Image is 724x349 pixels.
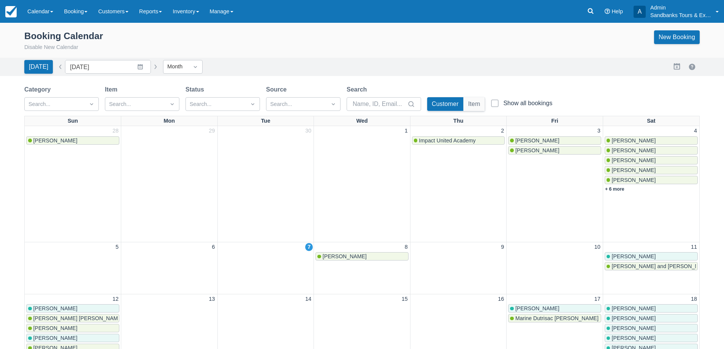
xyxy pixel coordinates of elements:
[400,295,409,303] a: 15
[503,99,552,107] div: Show all bookings
[612,167,656,173] span: [PERSON_NAME]
[605,252,698,261] a: [PERSON_NAME]
[412,136,505,145] a: Impact United Academy
[33,315,123,321] span: [PERSON_NAME] [PERSON_NAME]
[605,304,698,313] a: [PERSON_NAME]
[347,85,370,94] label: Search
[515,305,559,311] span: [PERSON_NAME]
[612,335,656,341] span: [PERSON_NAME]
[33,305,78,311] span: [PERSON_NAME]
[612,263,712,269] span: [PERSON_NAME] and [PERSON_NAME]
[593,243,602,251] a: 10
[605,314,698,322] a: [PERSON_NAME]
[304,295,313,303] a: 14
[452,116,465,126] a: Thu
[26,314,119,322] a: [PERSON_NAME] [PERSON_NAME]
[24,30,103,42] div: Booking Calendar
[208,295,217,303] a: 13
[26,324,119,332] a: [PERSON_NAME]
[634,6,646,18] div: A
[650,11,711,19] p: Sandbanks Tours & Experiences
[593,295,602,303] a: 17
[26,334,119,342] a: [PERSON_NAME]
[111,127,120,135] a: 28
[612,305,656,311] span: [PERSON_NAME]
[26,304,119,313] a: [PERSON_NAME]
[689,243,699,251] a: 11
[26,136,119,145] a: [PERSON_NAME]
[419,137,475,144] span: Impact United Academy
[612,315,656,321] span: [PERSON_NAME]
[612,325,656,331] span: [PERSON_NAME]
[496,295,505,303] a: 16
[508,304,601,313] a: [PERSON_NAME]
[508,136,601,145] a: [PERSON_NAME]
[315,252,409,261] a: [PERSON_NAME]
[403,127,409,135] a: 1
[689,295,699,303] a: 18
[605,9,610,14] i: Help
[167,63,185,71] div: Month
[515,147,559,153] span: [PERSON_NAME]
[499,127,505,135] a: 2
[612,8,623,14] span: Help
[5,6,17,17] img: checkfront-main-nav-mini-logo.png
[260,116,272,126] a: Tue
[192,63,199,71] span: Dropdown icon
[605,262,698,270] a: [PERSON_NAME] and [PERSON_NAME]
[499,243,505,251] a: 9
[464,97,485,111] button: Item
[66,116,79,126] a: Sun
[605,186,624,192] a: + 6 more
[105,85,120,94] label: Item
[33,335,78,341] span: [PERSON_NAME]
[353,97,406,111] input: Name, ID, Email...
[650,4,711,11] p: Admin
[65,60,151,74] input: Date
[168,100,176,108] span: Dropdown icon
[612,253,656,259] span: [PERSON_NAME]
[550,116,559,126] a: Fri
[596,127,602,135] a: 3
[605,166,698,174] a: [PERSON_NAME]
[403,243,409,251] a: 8
[355,116,369,126] a: Wed
[692,127,699,135] a: 4
[162,116,177,126] a: Mon
[304,127,313,135] a: 30
[605,324,698,332] a: [PERSON_NAME]
[266,85,290,94] label: Source
[612,147,656,153] span: [PERSON_NAME]
[33,137,78,144] span: [PERSON_NAME]
[111,295,120,303] a: 12
[612,157,656,163] span: [PERSON_NAME]
[114,243,120,251] a: 5
[211,243,217,251] a: 6
[515,137,559,144] span: [PERSON_NAME]
[249,100,257,108] span: Dropdown icon
[605,136,698,145] a: [PERSON_NAME]
[612,137,656,144] span: [PERSON_NAME]
[508,146,601,155] a: [PERSON_NAME]
[654,30,700,44] a: New Booking
[24,85,54,94] label: Category
[88,100,95,108] span: Dropdown icon
[508,314,601,322] a: Marine Dutrisac [PERSON_NAME]
[605,176,698,184] a: [PERSON_NAME]
[323,253,367,259] span: [PERSON_NAME]
[645,116,657,126] a: Sat
[208,127,217,135] a: 29
[305,243,313,251] a: 7
[605,146,698,155] a: [PERSON_NAME]
[612,177,656,183] span: [PERSON_NAME]
[24,60,53,74] button: [DATE]
[330,100,337,108] span: Dropdown icon
[185,85,207,94] label: Status
[605,156,698,164] a: [PERSON_NAME]
[24,43,78,52] button: Disable New Calendar
[515,315,599,321] span: Marine Dutrisac [PERSON_NAME]
[605,334,698,342] a: [PERSON_NAME]
[427,97,463,111] button: Customer
[33,325,78,331] span: [PERSON_NAME]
